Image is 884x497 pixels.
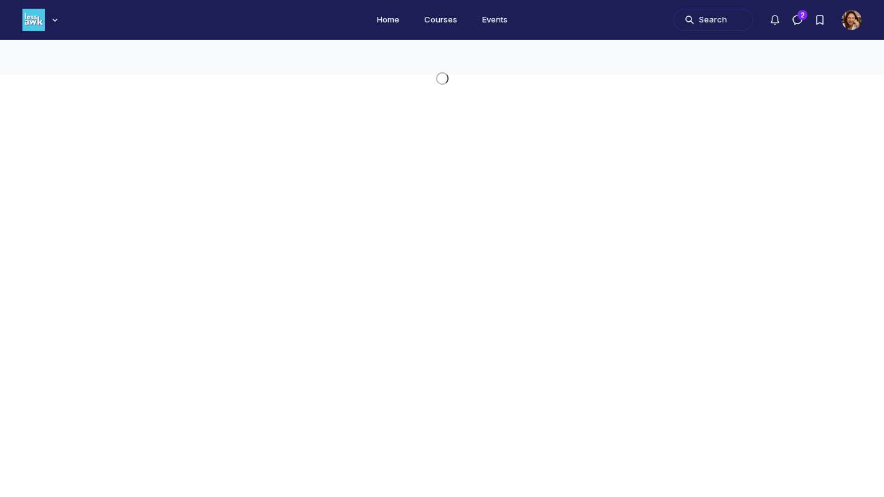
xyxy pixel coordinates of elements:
button: Less Awkward Hub logo [22,7,61,32]
a: Events [472,9,518,31]
button: Bookmarks [809,9,831,31]
button: User menu options [842,10,862,30]
a: Courses [414,9,467,31]
button: Notifications [764,9,786,31]
a: Home [367,9,409,31]
img: Less Awkward Hub logo [22,9,45,31]
button: Direct messages [786,9,809,31]
button: Search [673,9,753,31]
